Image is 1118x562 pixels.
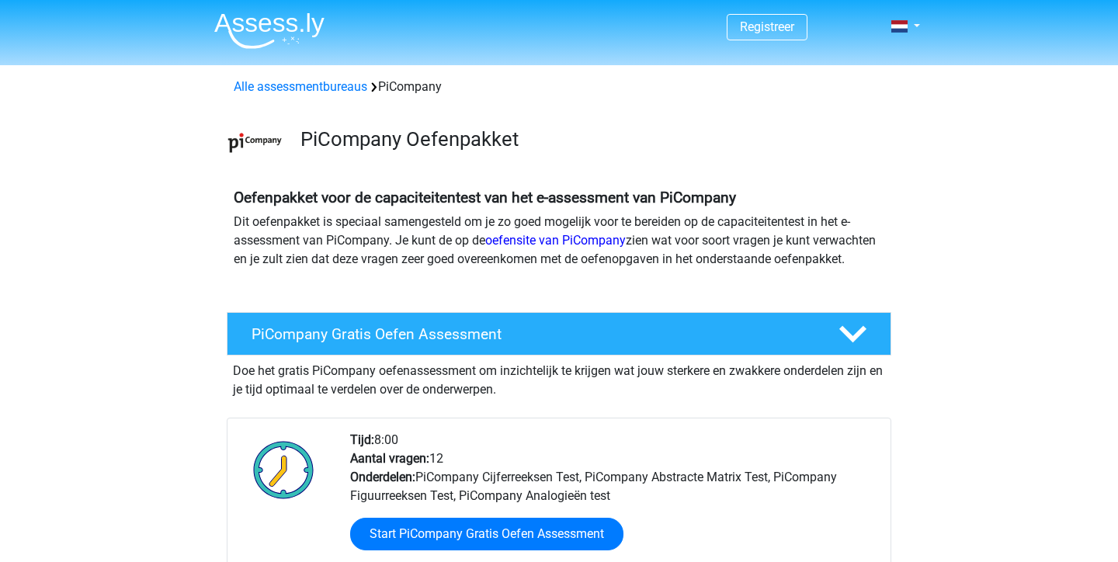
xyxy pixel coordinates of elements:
[227,115,283,170] img: picompany.png
[227,78,891,96] div: PiCompany
[740,19,794,34] a: Registreer
[234,213,884,269] p: Dit oefenpakket is speciaal samengesteld om je zo goed mogelijk voor te bereiden op de capaciteit...
[485,233,626,248] a: oefensite van PiCompany
[252,325,814,343] h4: PiCompany Gratis Oefen Assessment
[245,431,323,508] img: Klok
[300,127,879,151] h3: PiCompany Oefenpakket
[350,432,374,447] b: Tijd:
[350,518,623,550] a: Start PiCompany Gratis Oefen Assessment
[220,312,898,356] a: PiCompany Gratis Oefen Assessment
[234,189,736,206] b: Oefenpakket voor de capaciteitentest van het e-assessment van PiCompany
[214,12,325,49] img: Assessly
[227,356,891,399] div: Doe het gratis PiCompany oefenassessment om inzichtelijk te krijgen wat jouw sterkere en zwakkere...
[350,470,415,484] b: Onderdelen:
[234,79,367,94] a: Alle assessmentbureaus
[350,451,429,466] b: Aantal vragen:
